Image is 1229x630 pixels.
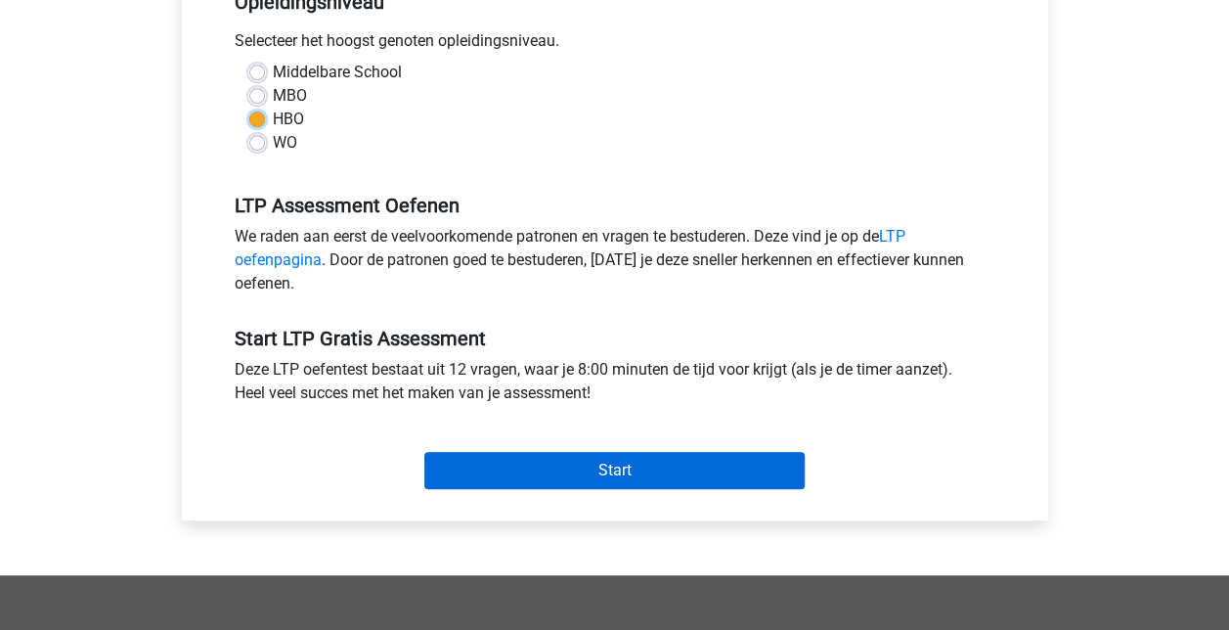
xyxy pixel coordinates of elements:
label: MBO [273,84,307,108]
label: Middelbare School [273,61,402,84]
div: Deze LTP oefentest bestaat uit 12 vragen, waar je 8:00 minuten de tijd voor krijgt (als je de tim... [220,358,1010,413]
label: WO [273,131,297,155]
h5: Start LTP Gratis Assessment [235,327,995,350]
div: Selecteer het hoogst genoten opleidingsniveau. [220,29,1010,61]
div: We raden aan eerst de veelvoorkomende patronen en vragen te bestuderen. Deze vind je op de . Door... [220,225,1010,303]
input: Start [424,452,805,489]
h5: LTP Assessment Oefenen [235,194,995,217]
label: HBO [273,108,304,131]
